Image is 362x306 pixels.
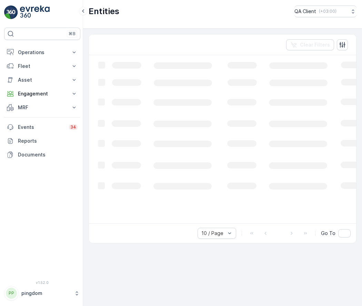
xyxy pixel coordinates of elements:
[18,124,65,131] p: Events
[300,41,330,48] p: Clear Filters
[4,120,80,134] a: Events34
[6,288,17,299] div: PP
[21,290,71,297] p: pingdom
[4,101,80,114] button: MRF
[294,8,316,15] p: QA Client
[4,286,80,300] button: PPpingdom
[69,31,76,37] p: ⌘B
[294,6,356,17] button: QA Client(+03:00)
[4,59,80,73] button: Fleet
[4,87,80,101] button: Engagement
[18,151,78,158] p: Documents
[4,45,80,59] button: Operations
[18,137,78,144] p: Reports
[4,134,80,148] a: Reports
[89,6,119,17] p: Entities
[4,280,80,285] span: v 1.52.0
[4,148,80,162] a: Documents
[286,39,334,50] button: Clear Filters
[4,73,80,87] button: Asset
[18,49,67,56] p: Operations
[18,63,67,70] p: Fleet
[70,124,76,130] p: 34
[319,9,336,14] p: ( +03:00 )
[4,6,18,19] img: logo
[20,6,50,19] img: logo_light-DOdMpM7g.png
[18,90,67,97] p: Engagement
[18,104,67,111] p: MRF
[18,76,67,83] p: Asset
[321,230,335,237] span: Go To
